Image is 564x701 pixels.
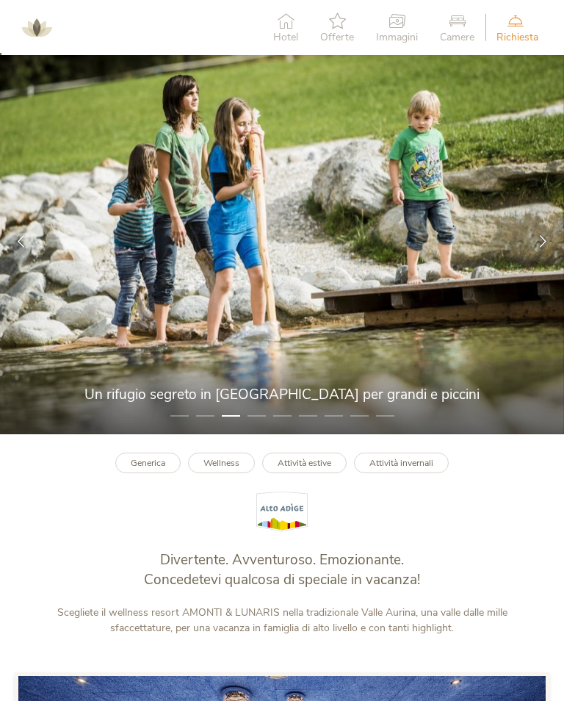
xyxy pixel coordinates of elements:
[369,457,433,469] b: Attività invernali
[273,32,298,43] span: Hotel
[376,32,418,43] span: Immagini
[203,457,239,469] b: Wellness
[440,32,474,43] span: Camere
[115,453,181,474] a: Generica
[15,22,59,32] a: AMONTI & LUNARIS Wellnessresort
[188,453,255,474] a: Wellness
[278,457,331,469] b: Attività estive
[160,550,404,569] span: Divertente. Avventuroso. Emozionante.
[496,32,538,43] span: Richiesta
[320,32,354,43] span: Offerte
[354,453,449,474] a: Attività invernali
[29,605,535,636] p: Scegliete il wellness resort AMONTI & LUNARIS nella tradizionale Valle Aurina, una valle dalle mi...
[131,457,165,469] b: Generica
[256,492,308,532] img: Alto Adige
[15,6,59,50] img: AMONTI & LUNARIS Wellnessresort
[144,570,420,589] span: Concedetevi qualcosa di speciale in vacanza!
[262,453,347,474] a: Attività estive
